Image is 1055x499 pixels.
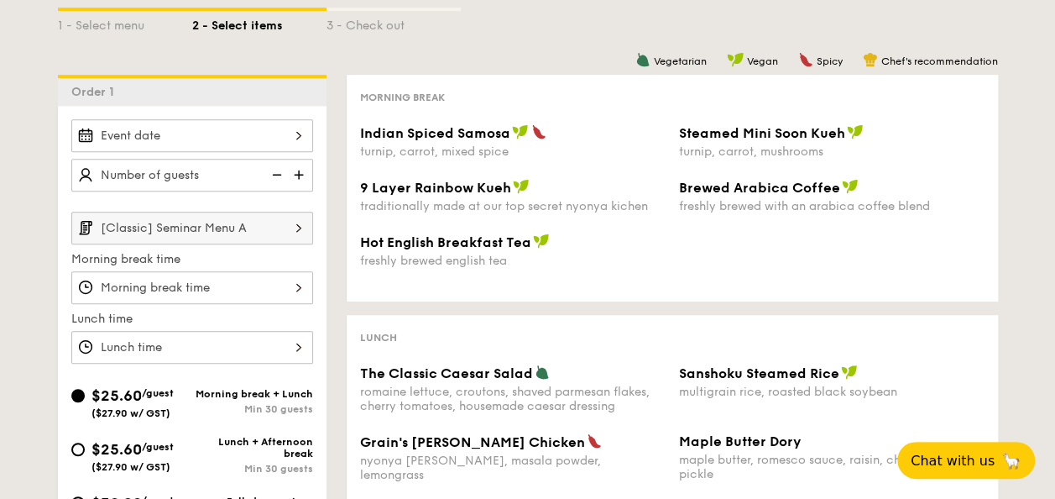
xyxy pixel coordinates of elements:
[360,385,666,413] div: romaine lettuce, croutons, shaved parmesan flakes, cherry tomatoes, housemade caesar dressing
[71,85,121,99] span: Order 1
[533,234,550,249] img: icon-vegan.f8ff3823.svg
[326,11,461,34] div: 3 - Check out
[360,234,531,250] span: Hot English Breakfast Tea
[71,443,85,456] input: $25.60/guest($27.90 w/ GST)Lunch + Afternoon breakMin 30 guests
[679,180,840,196] span: Brewed Arabica Coffee
[192,436,313,460] div: Lunch + Afternoon break
[841,365,858,380] img: icon-vegan.f8ff3823.svg
[71,389,85,402] input: $25.60/guest($27.90 w/ GST)Morning break + LunchMin 30 guests
[91,440,142,459] span: $25.60
[192,388,313,400] div: Morning break + Lunch
[535,365,550,380] img: icon-vegetarian.fe4039eb.svg
[71,271,313,304] input: Morning break time
[58,11,192,34] div: 1 - Select menu
[192,403,313,415] div: Min 30 guests
[360,92,445,103] span: Morning break
[71,311,313,328] label: Lunch time
[192,11,326,34] div: 2 - Select items
[285,212,313,244] img: icon-chevron-right.3c0dfbd6.svg
[863,52,878,67] img: icon-chef-hat.a58ddaea.svg
[679,385,984,399] div: multigrain rice, roasted black soybean
[91,386,142,405] span: $25.60
[192,463,313,475] div: Min 30 guests
[360,434,585,450] span: Grain's [PERSON_NAME] Chicken
[71,251,313,268] label: Morning break time
[288,159,313,191] img: icon-add.58712e84.svg
[263,159,288,191] img: icon-reduce.1d2dbef1.svg
[587,433,602,449] img: icon-spicy.37a8142b.svg
[679,199,984,213] div: freshly brewed with an arabica coffee blend
[360,332,397,344] span: Lunch
[91,407,170,419] span: ($27.90 w/ GST)
[360,125,510,141] span: Indian Spiced Samosa
[679,453,984,481] div: maple butter, romesco sauce, raisin, cherry tomato pickle
[747,55,778,67] span: Vegan
[911,453,995,469] span: Chat with us
[360,180,511,196] span: 9 Layer Rainbow Kueh
[71,119,313,152] input: Event date
[142,387,174,399] span: /guest
[360,365,533,381] span: The Classic Caesar Salad
[635,52,650,67] img: icon-vegetarian.fe4039eb.svg
[897,442,1035,479] button: Chat with us🦙
[360,454,666,482] div: nyonya [PERSON_NAME], masala powder, lemongrass
[531,124,546,139] img: icon-spicy.37a8142b.svg
[71,159,313,192] input: Number of guests
[881,55,998,67] span: Chef's recommendation
[512,124,529,139] img: icon-vegan.f8ff3823.svg
[654,55,707,67] span: Vegetarian
[679,144,984,159] div: turnip, carrot, mushrooms
[360,144,666,159] div: turnip, carrot, mixed spice
[513,179,530,194] img: icon-vegan.f8ff3823.svg
[71,331,313,364] input: Lunch time
[842,179,859,194] img: icon-vegan.f8ff3823.svg
[360,254,666,268] div: freshly brewed english tea
[679,125,845,141] span: Steamed Mini Soon Kueh
[817,55,843,67] span: Spicy
[1001,451,1021,470] span: 🦙
[727,52,744,67] img: icon-vegan.f8ff3823.svg
[679,365,839,381] span: Sanshoku Steamed Rice
[679,433,802,449] span: Maple Butter Dory
[360,199,666,213] div: traditionally made at our top secret nyonya kichen
[142,441,174,453] span: /guest
[91,461,170,473] span: ($27.90 w/ GST)
[847,124,864,139] img: icon-vegan.f8ff3823.svg
[798,52,813,67] img: icon-spicy.37a8142b.svg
